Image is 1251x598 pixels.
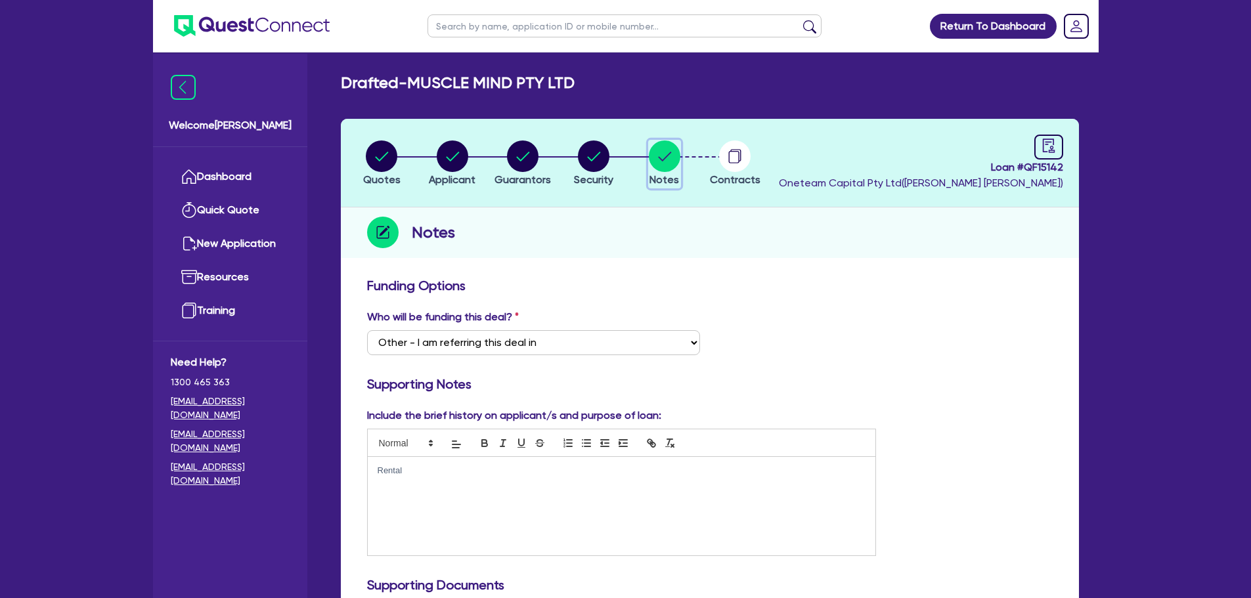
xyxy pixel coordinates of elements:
span: Oneteam Capital Pty Ltd ( [PERSON_NAME] [PERSON_NAME] ) [779,177,1063,189]
span: audit [1042,139,1056,153]
span: Quotes [363,173,401,186]
span: Contracts [710,173,760,186]
img: step-icon [367,217,399,248]
a: [EMAIL_ADDRESS][DOMAIN_NAME] [171,460,290,488]
span: Welcome [PERSON_NAME] [169,117,292,133]
button: Quotes [362,140,401,188]
button: Applicant [428,140,476,188]
a: Dropdown toggle [1059,9,1093,43]
a: New Application [171,227,290,261]
a: [EMAIL_ADDRESS][DOMAIN_NAME] [171,395,290,422]
a: [EMAIL_ADDRESS][DOMAIN_NAME] [171,427,290,455]
input: Search by name, application ID or mobile number... [428,14,822,37]
span: Applicant [429,173,475,186]
a: audit [1034,135,1063,160]
button: Contracts [709,140,761,188]
img: new-application [181,236,197,251]
a: Dashboard [171,160,290,194]
p: Rental [378,465,866,477]
span: 1300 465 363 [171,375,290,389]
button: Guarantors [494,140,552,188]
button: Notes [648,140,681,188]
span: Security [574,173,613,186]
h2: Drafted - MUSCLE MIND PTY LTD [341,74,575,93]
button: Security [573,140,614,188]
h2: Notes [412,221,455,244]
span: Notes [649,173,679,186]
h3: Supporting Notes [367,376,1053,392]
img: quick-quote [181,202,197,218]
a: Training [171,294,290,328]
label: Include the brief history on applicant/s and purpose of loan: [367,408,661,423]
a: Quick Quote [171,194,290,227]
span: Guarantors [494,173,551,186]
span: Need Help? [171,354,290,370]
img: training [181,303,197,318]
img: resources [181,269,197,285]
h3: Supporting Documents [367,577,1053,593]
a: Resources [171,261,290,294]
h3: Funding Options [367,278,1053,293]
a: Return To Dashboard [930,14,1057,39]
img: icon-menu-close [171,75,196,100]
img: quest-connect-logo-blue [174,15,330,37]
label: Who will be funding this deal? [367,309,519,325]
span: Loan # QF15142 [779,160,1063,175]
